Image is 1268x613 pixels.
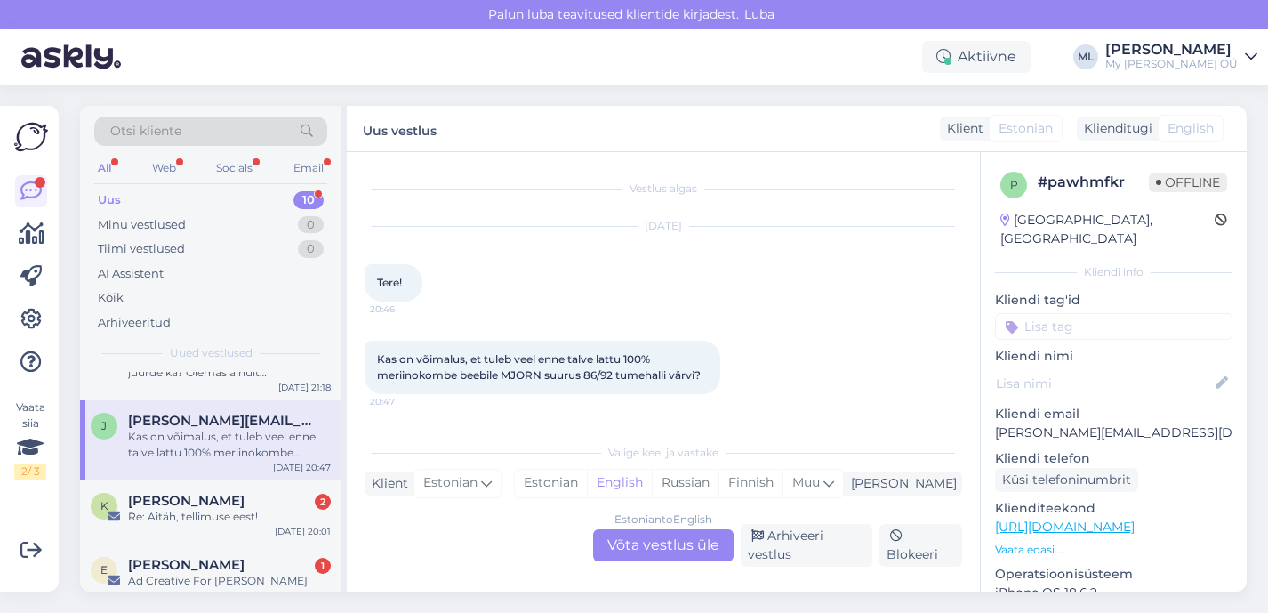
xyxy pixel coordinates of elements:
[995,313,1232,340] input: Lisa tag
[999,119,1053,138] span: Estonian
[170,345,253,361] span: Uued vestlused
[365,218,962,234] div: [DATE]
[995,291,1232,310] p: Kliendi tag'id
[718,470,782,496] div: Finnish
[315,558,331,574] div: 1
[98,240,185,258] div: Tiimi vestlused
[995,565,1232,584] p: Operatsioonisüsteem
[14,399,46,480] div: Vaata siia
[100,499,108,512] span: K
[652,470,718,496] div: Russian
[515,470,587,496] div: Estonian
[101,419,107,432] span: j
[995,499,1232,518] p: Klienditeekond
[1000,211,1215,248] div: [GEOGRAPHIC_DATA], [GEOGRAPHIC_DATA]
[996,374,1212,393] input: Lisa nimi
[128,413,313,429] span: johanna.nikker@gmail.com
[995,347,1232,366] p: Kliendi nimi
[110,122,181,141] span: Otsi kliente
[298,216,324,234] div: 0
[593,529,734,561] div: Võta vestlus üle
[377,276,402,289] span: Tere!
[995,468,1138,492] div: Küsi telefoninumbrit
[278,381,331,394] div: [DATE] 21:18
[1168,119,1214,138] span: English
[995,423,1232,442] p: [PERSON_NAME][EMAIL_ADDRESS][DOMAIN_NAME]
[1010,178,1018,191] span: p
[1073,44,1098,69] div: ML
[922,41,1031,73] div: Aktiivne
[298,240,324,258] div: 0
[995,542,1232,558] p: Vaata edasi ...
[1038,172,1149,193] div: # pawhmfkr
[365,181,962,197] div: Vestlus algas
[995,584,1232,602] p: iPhone OS 18.6.2
[14,464,46,480] div: 2 / 3
[363,117,437,141] label: Uus vestlus
[739,6,780,22] span: Luba
[1105,57,1238,71] div: My [PERSON_NAME] OÜ
[98,314,171,332] div: Arhiveeritud
[370,395,437,408] span: 20:47
[100,563,108,577] span: E
[1077,119,1152,138] div: Klienditugi
[614,512,712,528] div: Estonian to English
[128,429,331,461] div: Kas on võimalus, et tuleb veel enne talve lattu 100% meriinokombe beebile MJORN suurus 86/92 tume...
[587,470,652,496] div: English
[377,352,701,382] span: Kas on võimalus, et tuleb veel enne talve lattu 100% meriinokombe beebile MJORN suurus 86/92 tume...
[365,445,962,461] div: Valige keel ja vastake
[1105,43,1257,71] a: [PERSON_NAME]My [PERSON_NAME] OÜ
[995,405,1232,423] p: Kliendi email
[365,474,408,493] div: Klient
[370,302,437,316] span: 20:46
[128,557,245,573] span: Evan Carroll
[995,264,1232,280] div: Kliendi info
[94,157,115,180] div: All
[213,157,256,180] div: Socials
[423,473,478,493] span: Estonian
[844,474,957,493] div: [PERSON_NAME]
[98,216,186,234] div: Minu vestlused
[98,265,164,283] div: AI Assistent
[290,157,327,180] div: Email
[273,461,331,474] div: [DATE] 20:47
[275,525,331,538] div: [DATE] 20:01
[98,191,121,209] div: Uus
[792,474,820,490] span: Muu
[995,519,1135,535] a: [URL][DOMAIN_NAME]
[741,524,872,567] div: Arhiveeri vestlus
[879,524,962,567] div: Blokeeri
[315,494,331,510] div: 2
[1149,173,1227,192] span: Offline
[128,493,245,509] span: Krista bunder
[14,120,48,154] img: Askly Logo
[293,191,324,209] div: 10
[128,573,331,589] div: Ad Creative For [PERSON_NAME]
[148,157,180,180] div: Web
[277,589,331,602] div: [DATE] 19:55
[98,289,124,307] div: Kõik
[128,509,331,525] div: Re: Aitäh, tellimuse eest!
[940,119,983,138] div: Klient
[1105,43,1238,57] div: [PERSON_NAME]
[995,449,1232,468] p: Kliendi telefon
